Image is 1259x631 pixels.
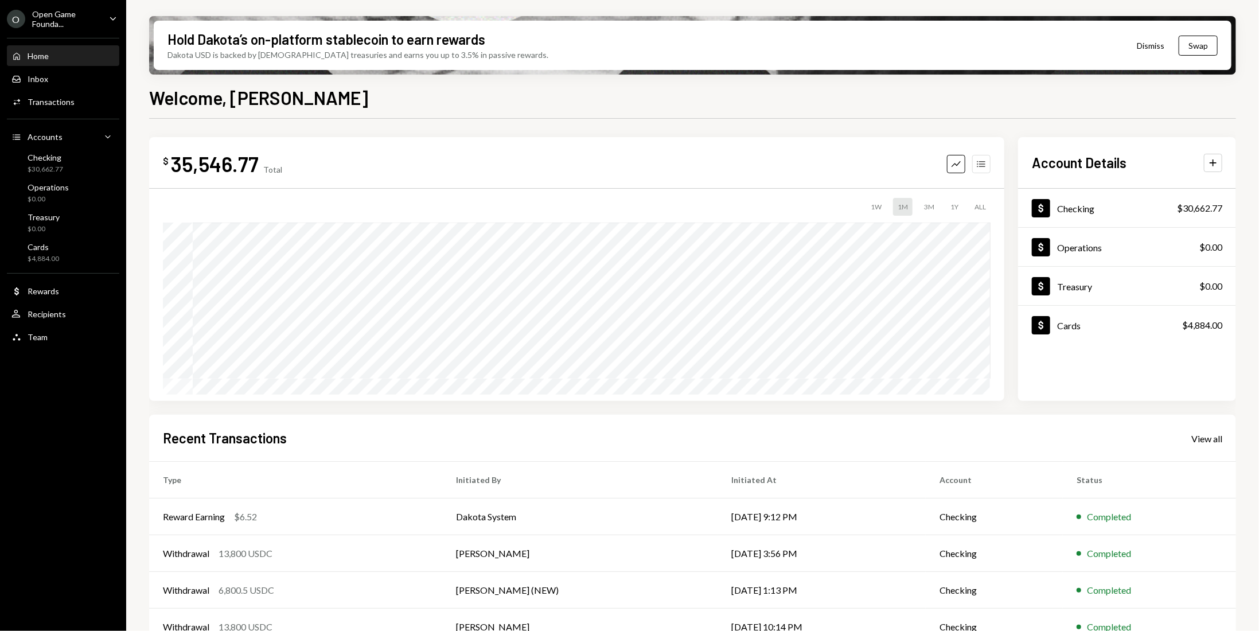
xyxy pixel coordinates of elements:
a: Accounts [7,126,119,147]
div: 1Y [946,198,963,216]
div: Withdrawal [163,583,209,597]
div: 1W [866,198,886,216]
div: Dakota USD is backed by [DEMOGRAPHIC_DATA] treasuries and earns you up to 3.5% in passive rewards. [167,49,548,61]
td: Dakota System [442,498,718,535]
div: $ [163,155,169,167]
td: Checking [926,572,1063,609]
div: Completed [1087,583,1131,597]
a: Operations$0.00 [7,179,119,207]
div: Hold Dakota’s on-platform stablecoin to earn rewards [167,30,485,49]
div: ALL [970,198,991,216]
div: Checking [1057,203,1094,214]
h2: Account Details [1032,153,1127,172]
div: Home [28,51,49,61]
td: [PERSON_NAME] [442,535,718,572]
a: Cards$4,884.00 [7,239,119,266]
div: Checking [28,153,63,162]
th: Initiated At [718,462,926,498]
a: View all [1191,432,1222,445]
div: $0.00 [1199,240,1222,254]
td: [DATE] 9:12 PM [718,498,926,535]
div: Transactions [28,97,75,107]
div: Treasury [28,212,60,222]
div: Completed [1087,547,1131,560]
th: Type [149,462,442,498]
div: 1M [893,198,913,216]
div: Total [263,165,282,174]
a: Treasury$0.00 [7,209,119,236]
button: Dismiss [1122,32,1179,59]
h1: Welcome, [PERSON_NAME] [149,86,368,109]
td: Checking [926,535,1063,572]
div: Operations [1057,242,1102,253]
th: Initiated By [442,462,718,498]
td: [PERSON_NAME] (NEW) [442,572,718,609]
div: $30,662.77 [28,165,63,174]
div: $4,884.00 [1182,318,1222,332]
a: Team [7,326,119,347]
div: Rewards [28,286,59,296]
div: 3M [919,198,939,216]
a: Checking$30,662.77 [1018,189,1236,227]
td: [DATE] 1:13 PM [718,572,926,609]
div: Accounts [28,132,63,142]
div: Recipients [28,309,66,319]
td: Checking [926,498,1063,535]
a: Treasury$0.00 [1018,267,1236,305]
div: 6,800.5 USDC [219,583,274,597]
a: Checking$30,662.77 [7,149,119,177]
a: Transactions [7,91,119,112]
div: Withdrawal [163,547,209,560]
div: 13,800 USDC [219,547,272,560]
div: Treasury [1057,281,1092,292]
a: Home [7,45,119,66]
th: Status [1063,462,1236,498]
div: Cards [1057,320,1081,331]
div: $0.00 [1199,279,1222,293]
td: [DATE] 3:56 PM [718,535,926,572]
h2: Recent Transactions [163,429,287,447]
div: Cards [28,242,59,252]
div: Reward Earning [163,510,225,524]
div: Operations [28,182,69,192]
div: Open Game Founda... [32,9,100,29]
button: Swap [1179,36,1218,56]
div: 35,546.77 [171,151,259,177]
a: Cards$4,884.00 [1018,306,1236,344]
a: Inbox [7,68,119,89]
div: $30,662.77 [1177,201,1222,215]
a: Operations$0.00 [1018,228,1236,266]
a: Recipients [7,303,119,324]
div: $4,884.00 [28,254,59,264]
a: Rewards [7,281,119,301]
div: $6.52 [234,510,257,524]
div: View all [1191,433,1222,445]
div: $0.00 [28,194,69,204]
div: Inbox [28,74,48,84]
div: Team [28,332,48,342]
th: Account [926,462,1063,498]
div: Completed [1087,510,1131,524]
div: $0.00 [28,224,60,234]
div: O [7,10,25,28]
